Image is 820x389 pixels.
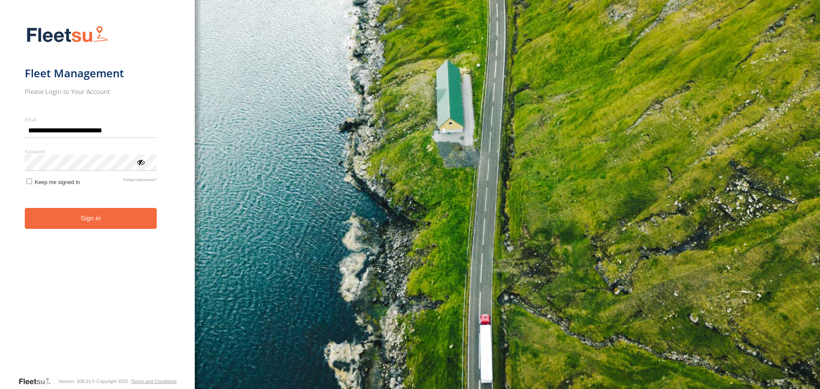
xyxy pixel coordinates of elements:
button: Sign in [25,208,157,229]
a: Visit our Website [18,377,58,386]
h1: Fleet Management [25,66,157,80]
a: Forgot password? [123,177,157,185]
div: © Copyright 2025 - [92,379,177,384]
span: Keep me signed in [35,179,80,185]
label: Password [25,148,157,155]
label: Email [25,116,157,123]
h2: Please Login to Your Account [25,87,157,96]
img: Fleetsu [25,24,110,46]
div: Version: 308.01 [59,379,91,384]
input: Keep me signed in [26,178,32,184]
a: Terms and Conditions [131,379,176,384]
div: ViewPassword [136,158,145,166]
form: main [25,20,170,376]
